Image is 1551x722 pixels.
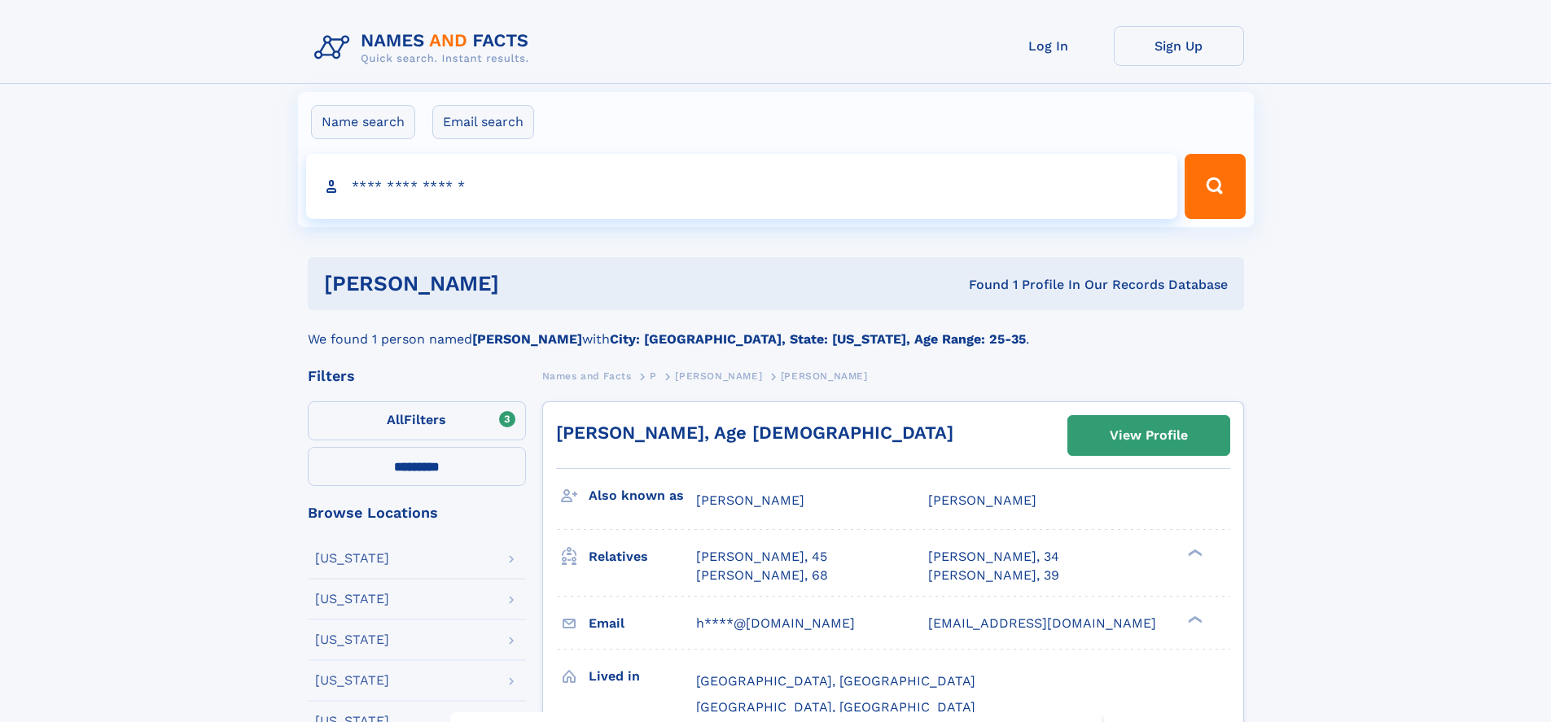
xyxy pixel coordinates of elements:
[928,567,1059,584] a: [PERSON_NAME], 39
[928,548,1059,566] a: [PERSON_NAME], 34
[696,492,804,508] span: [PERSON_NAME]
[675,365,762,386] a: [PERSON_NAME]
[556,422,953,443] a: [PERSON_NAME], Age [DEMOGRAPHIC_DATA]
[432,105,534,139] label: Email search
[542,365,632,386] a: Names and Facts
[696,699,975,715] span: [GEOGRAPHIC_DATA], [GEOGRAPHIC_DATA]
[311,105,415,139] label: Name search
[308,26,542,70] img: Logo Names and Facts
[315,552,389,565] div: [US_STATE]
[734,276,1228,294] div: Found 1 Profile In Our Records Database
[315,633,389,646] div: [US_STATE]
[589,610,696,637] h3: Email
[589,543,696,571] h3: Relatives
[1068,416,1229,455] a: View Profile
[696,567,828,584] a: [PERSON_NAME], 68
[696,548,827,566] a: [PERSON_NAME], 45
[928,492,1036,508] span: [PERSON_NAME]
[306,154,1178,219] input: search input
[1184,614,1203,624] div: ❯
[984,26,1114,66] a: Log In
[650,370,657,382] span: P
[308,505,526,520] div: Browse Locations
[650,365,657,386] a: P
[781,370,868,382] span: [PERSON_NAME]
[1110,417,1188,454] div: View Profile
[589,482,696,510] h3: Also known as
[675,370,762,382] span: [PERSON_NAME]
[928,615,1156,631] span: [EMAIL_ADDRESS][DOMAIN_NAME]
[589,663,696,690] h3: Lived in
[308,401,526,440] label: Filters
[610,331,1026,347] b: City: [GEOGRAPHIC_DATA], State: [US_STATE], Age Range: 25-35
[1114,26,1244,66] a: Sign Up
[696,673,975,689] span: [GEOGRAPHIC_DATA], [GEOGRAPHIC_DATA]
[472,331,582,347] b: [PERSON_NAME]
[315,593,389,606] div: [US_STATE]
[315,674,389,687] div: [US_STATE]
[308,310,1244,349] div: We found 1 person named with .
[387,412,404,427] span: All
[308,369,526,383] div: Filters
[324,273,734,294] h1: [PERSON_NAME]
[1185,154,1245,219] button: Search Button
[1184,548,1203,558] div: ❯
